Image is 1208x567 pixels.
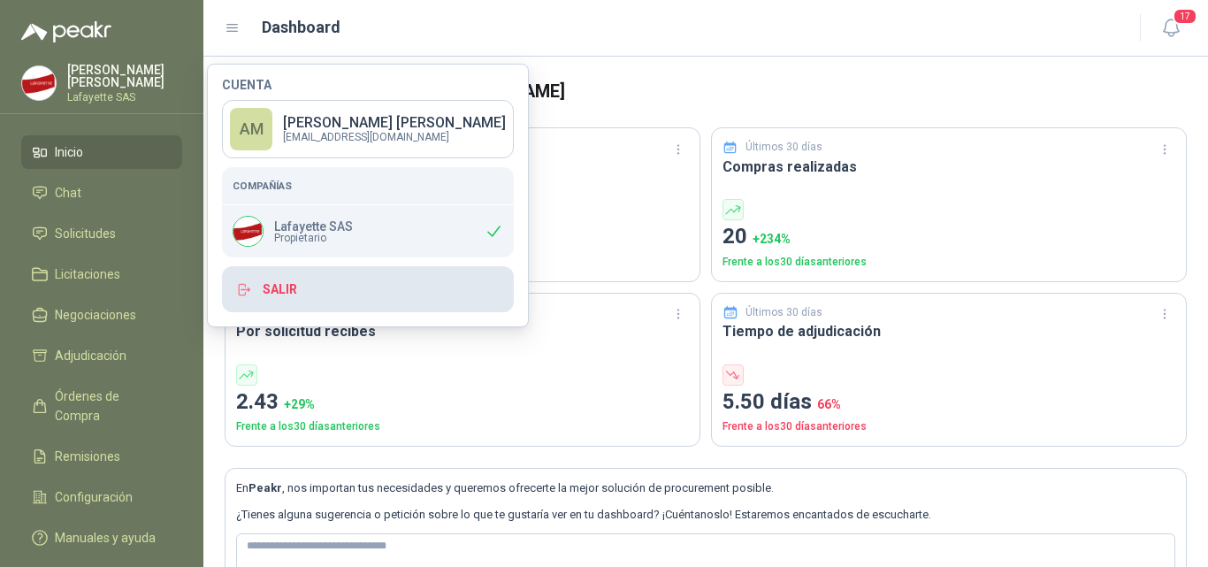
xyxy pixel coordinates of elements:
[222,205,514,257] div: Company LogoLafayette SASPropietario
[1173,8,1197,25] span: 17
[222,79,514,91] h4: Cuenta
[21,379,182,433] a: Órdenes de Compra
[253,78,1187,105] h3: Bienvenido de nuevo [PERSON_NAME]
[21,521,182,555] a: Manuales y ayuda
[817,397,841,411] span: 66 %
[55,447,120,466] span: Remisiones
[67,92,182,103] p: Lafayette SAS
[21,298,182,332] a: Negociaciones
[723,320,1175,342] h3: Tiempo de adjudicación
[21,480,182,514] a: Configuración
[283,132,506,142] p: [EMAIL_ADDRESS][DOMAIN_NAME]
[21,217,182,250] a: Solicitudes
[233,217,263,246] img: Company Logo
[22,66,56,100] img: Company Logo
[723,220,1175,254] p: 20
[284,397,315,411] span: + 29 %
[55,487,133,507] span: Configuración
[21,257,182,291] a: Licitaciones
[230,108,272,150] div: AM
[55,224,116,243] span: Solicitudes
[274,220,353,233] p: Lafayette SAS
[274,233,353,243] span: Propietario
[283,116,506,130] p: [PERSON_NAME] [PERSON_NAME]
[262,15,340,40] h1: Dashboard
[236,320,689,342] h3: Por solicitud recibes
[233,178,503,194] h5: Compañías
[55,346,126,365] span: Adjudicación
[21,135,182,169] a: Inicio
[1155,12,1187,44] button: 17
[222,266,514,312] button: Salir
[248,481,282,494] b: Peakr
[55,183,81,203] span: Chat
[745,304,822,321] p: Últimos 30 días
[55,264,120,284] span: Licitaciones
[21,176,182,210] a: Chat
[723,254,1175,271] p: Frente a los 30 días anteriores
[55,528,156,548] span: Manuales y ayuda
[236,418,689,435] p: Frente a los 30 días anteriores
[21,339,182,372] a: Adjudicación
[236,386,689,419] p: 2.43
[723,418,1175,435] p: Frente a los 30 días anteriores
[55,305,136,325] span: Negociaciones
[723,156,1175,178] h3: Compras realizadas
[723,386,1175,419] p: 5.50 días
[236,506,1175,524] p: ¿Tienes alguna sugerencia o petición sobre lo que te gustaría ver en tu dashboard? ¡Cuéntanoslo! ...
[21,21,111,42] img: Logo peakr
[222,100,514,158] a: AM[PERSON_NAME] [PERSON_NAME][EMAIL_ADDRESS][DOMAIN_NAME]
[745,139,822,156] p: Últimos 30 días
[236,479,1175,497] p: En , nos importan tus necesidades y queremos ofrecerte la mejor solución de procurement posible.
[67,64,182,88] p: [PERSON_NAME] [PERSON_NAME]
[55,387,165,425] span: Órdenes de Compra
[753,232,791,246] span: + 234 %
[21,440,182,473] a: Remisiones
[55,142,83,162] span: Inicio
